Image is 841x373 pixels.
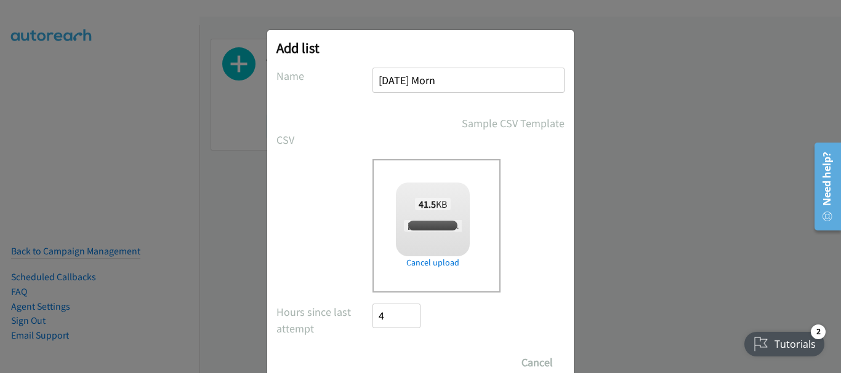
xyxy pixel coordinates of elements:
[805,138,841,235] iframe: Resource Center
[419,198,436,210] strong: 41.5
[404,220,604,232] span: [PERSON_NAME] + Lenovo-Dentsu ASEAN Win11 Q2 TH.csv
[276,68,372,84] label: Name
[462,115,565,132] a: Sample CSV Template
[276,304,372,337] label: Hours since last attempt
[276,39,565,57] h2: Add list
[737,320,832,364] iframe: Checklist
[396,256,470,269] a: Cancel upload
[415,198,451,210] span: KB
[276,132,372,148] label: CSV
